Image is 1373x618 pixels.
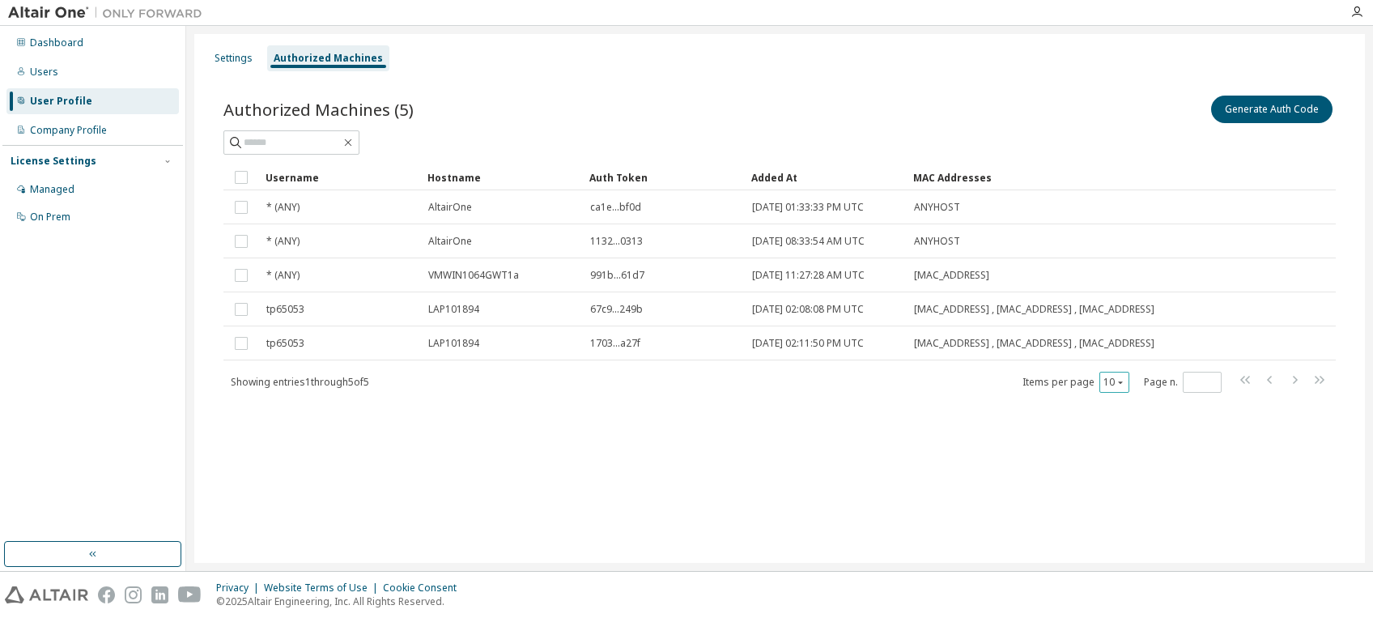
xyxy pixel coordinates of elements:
span: Showing entries 1 through 5 of 5 [231,375,369,389]
div: Users [30,66,58,79]
span: Authorized Machines (5) [223,98,414,121]
img: facebook.svg [98,586,115,603]
span: ANYHOST [914,201,960,214]
img: altair_logo.svg [5,586,88,603]
img: linkedin.svg [151,586,168,603]
div: License Settings [11,155,96,168]
div: On Prem [30,211,70,224]
span: * (ANY) [266,201,300,214]
span: [MAC_ADDRESS] [914,269,989,282]
button: 10 [1103,376,1125,389]
span: * (ANY) [266,235,300,248]
div: Managed [30,183,74,196]
span: AltairOne [428,235,472,248]
div: Added At [751,164,900,190]
span: Page n. [1144,372,1222,393]
span: tp65053 [266,337,304,350]
img: Altair One [8,5,210,21]
span: * (ANY) [266,269,300,282]
span: 1703...a27f [590,337,640,350]
span: [DATE] 11:27:28 AM UTC [752,269,865,282]
div: Hostname [427,164,576,190]
span: [DATE] 02:08:08 PM UTC [752,303,864,316]
div: Privacy [216,582,264,595]
div: Username [266,164,414,190]
span: [MAC_ADDRESS] , [MAC_ADDRESS] , [MAC_ADDRESS] [914,337,1154,350]
span: LAP101894 [428,337,479,350]
div: Settings [215,52,253,65]
button: Generate Auth Code [1211,96,1333,123]
span: 67c9...249b [590,303,643,316]
span: [DATE] 01:33:33 PM UTC [752,201,864,214]
span: [DATE] 02:11:50 PM UTC [752,337,864,350]
div: User Profile [30,95,92,108]
img: instagram.svg [125,586,142,603]
span: [DATE] 08:33:54 AM UTC [752,235,865,248]
span: [MAC_ADDRESS] , [MAC_ADDRESS] , [MAC_ADDRESS] [914,303,1154,316]
div: MAC Addresses [913,164,1166,190]
span: LAP101894 [428,303,479,316]
div: Auth Token [589,164,738,190]
span: ca1e...bf0d [590,201,641,214]
div: Company Profile [30,124,107,137]
div: Dashboard [30,36,83,49]
div: Authorized Machines [274,52,383,65]
span: AltairOne [428,201,472,214]
span: 991b...61d7 [590,269,644,282]
div: Cookie Consent [383,582,466,595]
span: 1132...0313 [590,235,643,248]
p: © 2025 Altair Engineering, Inc. All Rights Reserved. [216,595,466,608]
span: VMWIN1064GWT1a [428,269,519,282]
img: youtube.svg [178,586,202,603]
span: tp65053 [266,303,304,316]
span: ANYHOST [914,235,960,248]
div: Website Terms of Use [264,582,383,595]
span: Items per page [1022,372,1129,393]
